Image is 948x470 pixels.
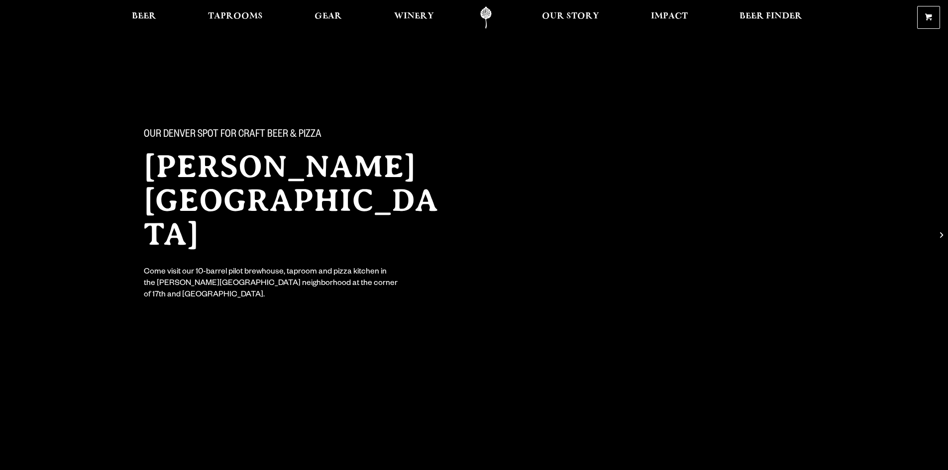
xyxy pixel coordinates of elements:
a: Our Story [535,6,606,29]
span: Our Denver spot for craft beer & pizza [144,129,321,142]
span: Our Story [542,12,599,20]
span: Taprooms [208,12,263,20]
span: Gear [315,12,342,20]
span: Winery [394,12,434,20]
a: Beer [125,6,163,29]
a: Winery [388,6,440,29]
span: Beer Finder [739,12,802,20]
span: Beer [132,12,156,20]
span: Impact [651,12,688,20]
a: Impact [644,6,694,29]
h2: [PERSON_NAME][GEOGRAPHIC_DATA] [144,150,454,251]
a: Beer Finder [733,6,809,29]
a: Odell Home [467,6,505,29]
a: Gear [308,6,348,29]
div: Come visit our 10-barrel pilot brewhouse, taproom and pizza kitchen in the [PERSON_NAME][GEOGRAPH... [144,267,399,301]
a: Taprooms [202,6,269,29]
